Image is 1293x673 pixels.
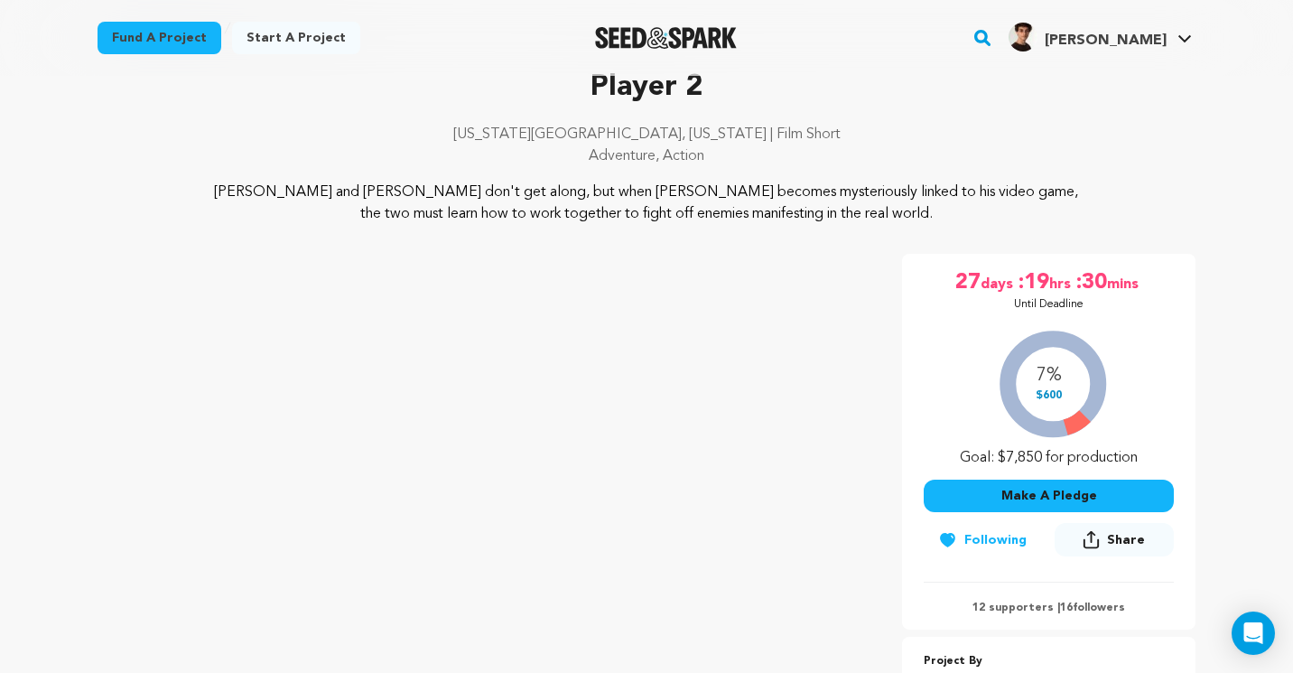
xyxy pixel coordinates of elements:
span: [PERSON_NAME] [1045,33,1167,48]
span: :19 [1017,268,1049,297]
button: Following [924,524,1041,556]
div: Open Intercom Messenger [1232,612,1275,655]
span: Share [1107,531,1145,549]
p: Project By [924,651,1174,672]
div: Jeremy C.'s Profile [1009,23,1167,51]
span: 27 [955,268,981,297]
span: mins [1107,268,1142,297]
span: days [981,268,1017,297]
p: Adventure, Action [98,145,1195,167]
span: 16 [1060,603,1073,613]
a: Fund a project [98,22,221,54]
p: [US_STATE][GEOGRAPHIC_DATA], [US_STATE] | Film Short [98,124,1195,145]
span: hrs [1049,268,1074,297]
button: Make A Pledge [924,480,1174,512]
span: Share [1055,523,1174,564]
p: 12 supporters | followers [924,601,1174,615]
img: 7ac5759f7ed93658.jpg [1009,23,1037,51]
a: Jeremy C.'s Profile [1005,19,1195,51]
p: [PERSON_NAME] and [PERSON_NAME] don't get along, but when [PERSON_NAME] becomes mysteriously link... [208,182,1086,225]
span: Jeremy C.'s Profile [1005,19,1195,57]
a: Seed&Spark Homepage [595,27,737,49]
a: Start a project [232,22,360,54]
img: Seed&Spark Logo Dark Mode [595,27,737,49]
p: Until Deadline [1014,297,1084,312]
span: :30 [1074,268,1107,297]
button: Share [1055,523,1174,556]
p: Player 2 [98,66,1195,109]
